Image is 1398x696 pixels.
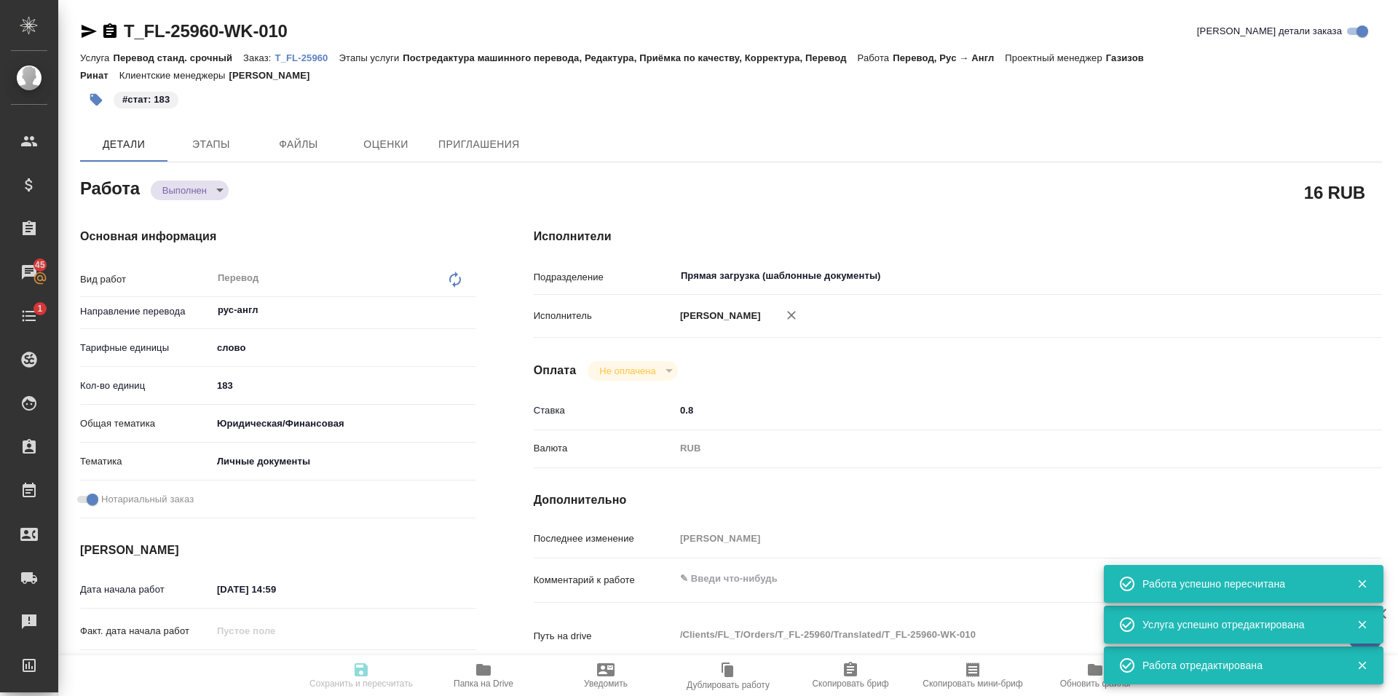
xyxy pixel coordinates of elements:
p: Тарифные единицы [80,341,212,355]
p: Заказ: [243,52,275,63]
button: Скопировать бриф [789,655,912,696]
span: Папка на Drive [454,679,513,689]
h4: Исполнители [534,228,1382,245]
span: 45 [26,258,54,272]
p: Ставка [534,403,675,418]
input: ✎ Введи что-нибудь [212,579,339,600]
p: Вид работ [80,272,212,287]
div: RUB [675,436,1311,461]
div: слово [212,336,475,360]
span: Детали [89,135,159,154]
p: [PERSON_NAME] [229,70,321,81]
span: Этапы [176,135,246,154]
span: Файлы [264,135,333,154]
p: Подразделение [534,270,675,285]
button: Open [467,309,470,312]
p: Постредактура машинного перевода, Редактура, Приёмка по качеству, Корректура, Перевод [403,52,857,63]
p: Комментарий к работе [534,573,675,588]
button: Скопировать ссылку [101,23,119,40]
p: [PERSON_NAME] [675,309,761,323]
span: Скопировать бриф [812,679,888,689]
span: Скопировать мини-бриф [923,679,1022,689]
p: Перевод, Рус → Англ [893,52,1005,63]
button: Закрыть [1347,577,1377,590]
div: Услуга успешно отредактирована [1142,617,1335,632]
input: ✎ Введи что-нибудь [212,375,475,396]
div: Выполнен [151,181,229,200]
p: T_FL-25960 [275,52,339,63]
p: Общая тематика [80,416,212,431]
button: Скопировать ссылку для ЯМессенджера [80,23,98,40]
p: Этапы услуги [339,52,403,63]
a: T_FL-25960-WK-010 [124,21,288,41]
p: Услуга [80,52,113,63]
p: Путь на drive [534,629,675,644]
h4: Основная информация [80,228,475,245]
button: Выполнен [158,184,211,197]
span: Приглашения [438,135,520,154]
a: T_FL-25960 [275,51,339,63]
button: Open [1303,274,1306,277]
button: Дублировать работу [667,655,789,696]
button: Сохранить и пересчитать [300,655,422,696]
p: Исполнитель [534,309,675,323]
span: Обновить файлы [1060,679,1131,689]
p: Клиентские менеджеры [119,70,229,81]
div: Личные документы [212,449,475,474]
button: Удалить исполнителя [775,299,807,331]
span: Уведомить [584,679,628,689]
h4: Дополнительно [534,491,1382,509]
span: Нотариальный заказ [101,492,194,507]
p: #стат: 183 [122,92,170,107]
h2: Работа [80,174,140,200]
div: Юридическая/Финансовая [212,411,475,436]
p: Направление перевода [80,304,212,319]
a: 45 [4,254,55,290]
h2: 16 RUB [1304,180,1365,205]
span: Дублировать работу [687,680,770,690]
p: Факт. дата начала работ [80,624,212,638]
button: Обновить файлы [1034,655,1156,696]
span: Сохранить и пересчитать [309,679,413,689]
div: Работа отредактирована [1142,658,1335,673]
button: Скопировать мини-бриф [912,655,1034,696]
p: Проектный менеджер [1005,52,1105,63]
button: Добавить тэг [80,84,112,116]
p: Работа [858,52,893,63]
input: ✎ Введи что-нибудь [675,400,1311,421]
span: стат: 183 [112,92,180,105]
p: Перевод станд. срочный [113,52,243,63]
p: Последнее изменение [534,531,675,546]
p: Валюта [534,441,675,456]
textarea: /Clients/FL_T/Orders/T_FL-25960/Translated/T_FL-25960-WK-010 [675,622,1311,647]
span: Оценки [351,135,421,154]
input: Пустое поле [675,528,1311,549]
h4: [PERSON_NAME] [80,542,475,559]
p: Дата начала работ [80,582,212,597]
p: Тематика [80,454,212,469]
input: Пустое поле [212,620,339,641]
a: 1 [4,298,55,334]
button: Закрыть [1347,618,1377,631]
button: Не оплачена [595,365,660,377]
button: Уведомить [545,655,667,696]
button: Папка на Drive [422,655,545,696]
h4: Оплата [534,362,577,379]
p: Кол-во единиц [80,379,212,393]
button: Закрыть [1347,659,1377,672]
div: Работа успешно пересчитана [1142,577,1335,591]
span: [PERSON_NAME] детали заказа [1197,24,1342,39]
span: 1 [28,301,51,316]
div: Выполнен [588,361,677,381]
